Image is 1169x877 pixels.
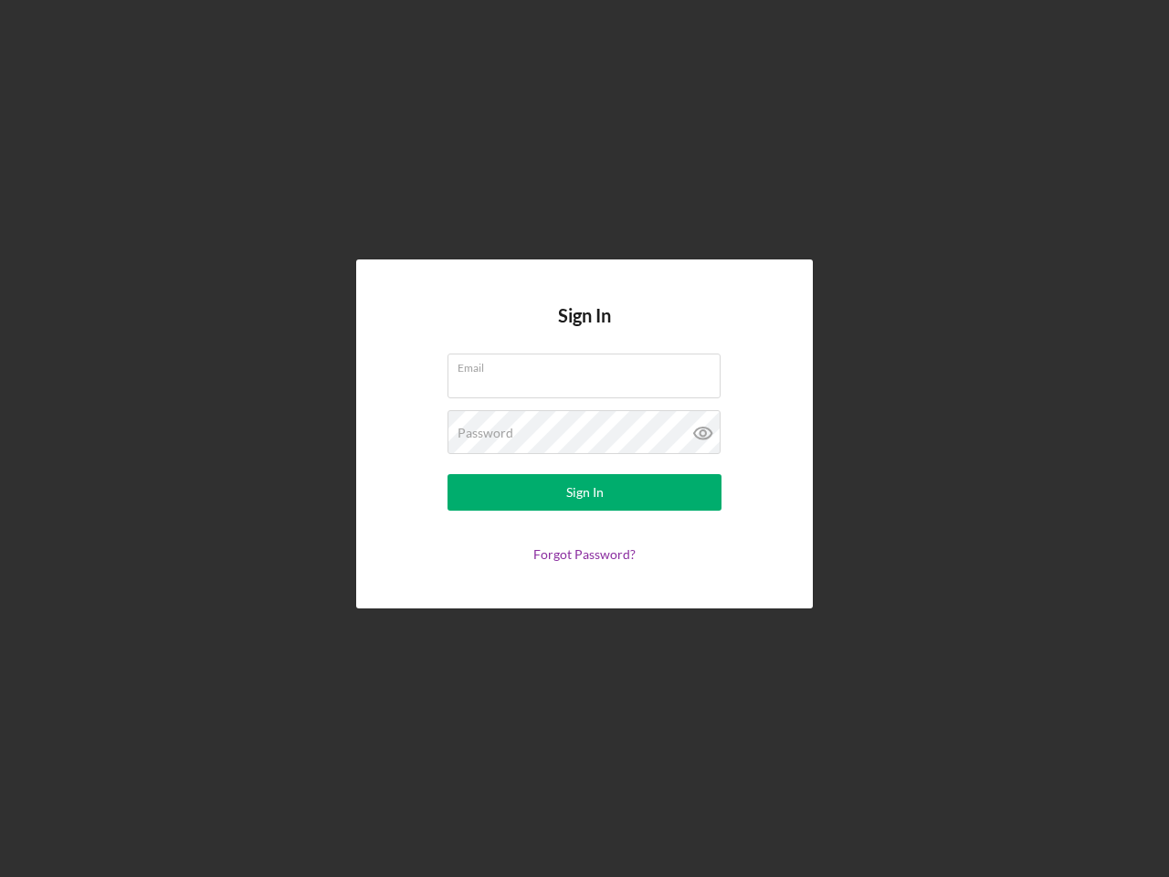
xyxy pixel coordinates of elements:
a: Forgot Password? [533,546,636,562]
h4: Sign In [558,305,611,354]
label: Password [458,426,513,440]
div: Sign In [566,474,604,511]
button: Sign In [448,474,721,511]
label: Email [458,354,721,375]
